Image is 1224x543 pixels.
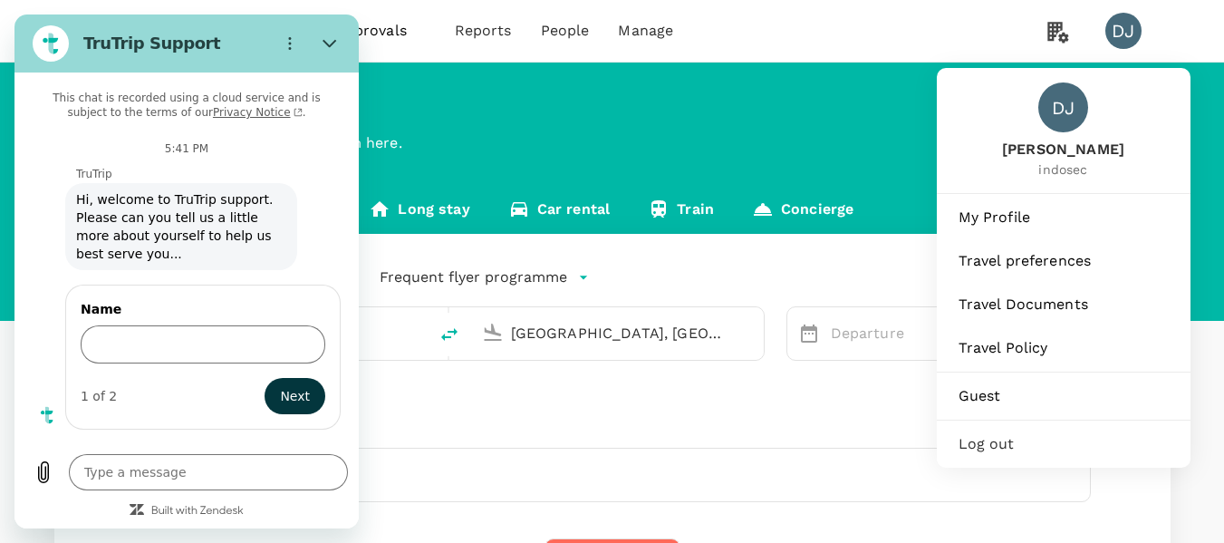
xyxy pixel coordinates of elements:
[66,373,102,391] div: 1 of 2
[335,20,426,42] span: Approvals
[380,267,567,288] p: Frequent flyer programme
[511,319,726,347] input: Going to
[831,323,939,344] p: Departure
[944,285,1183,325] a: Travel Documents
[944,328,1183,368] a: Travel Policy
[1002,140,1124,160] span: [PERSON_NAME]
[380,267,589,288] button: Frequent flyer programme
[428,313,471,356] button: delete
[489,190,630,234] a: Car rental
[69,18,250,40] h2: TruTrip Support
[455,20,512,42] span: Reports
[959,337,1169,359] span: Travel Policy
[54,169,279,256] span: Hi, welcome to TruTrip support. Please can you tell us a little more about yourself to help us be...
[54,132,1171,154] p: Planning a business trip? Get started from here.
[733,190,872,234] a: Concierge
[265,371,295,393] span: Next
[350,190,488,234] a: Long stay
[629,190,733,234] a: Train
[959,250,1169,272] span: Travel preferences
[11,440,47,476] button: Upload file
[959,385,1169,407] span: Guest
[959,207,1169,228] span: My Profile
[14,15,359,528] iframe: Messaging window
[54,11,151,51] img: TruTrip logo
[618,20,673,42] span: Manage
[66,286,311,304] label: Name
[1105,13,1142,49] div: DJ
[959,294,1169,315] span: Travel Documents
[959,433,1169,455] span: Log out
[150,127,194,141] p: 5:41 PM
[1002,160,1124,179] span: indosec
[297,11,333,47] button: Close
[137,491,229,503] a: Built with Zendesk: Visit the Zendesk website in a new tab
[18,76,326,105] p: This chat is recorded using a cloud service and is subject to the terms of our .
[276,93,288,102] svg: (opens in a new tab)
[541,20,590,42] span: People
[751,331,755,335] button: Open
[198,92,288,104] a: Privacy Notice(opens in a new tab)
[257,11,294,47] button: Options menu
[944,241,1183,281] a: Travel preferences
[134,419,1091,441] div: Travellers
[944,376,1183,416] a: Guest
[944,198,1183,238] a: My Profile
[54,99,1171,132] div: Welcome back , Dino .
[944,424,1183,464] div: Log out
[62,152,341,167] p: TruTrip
[250,364,311,400] button: Next
[1038,82,1088,132] div: DJ
[415,331,419,335] button: Open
